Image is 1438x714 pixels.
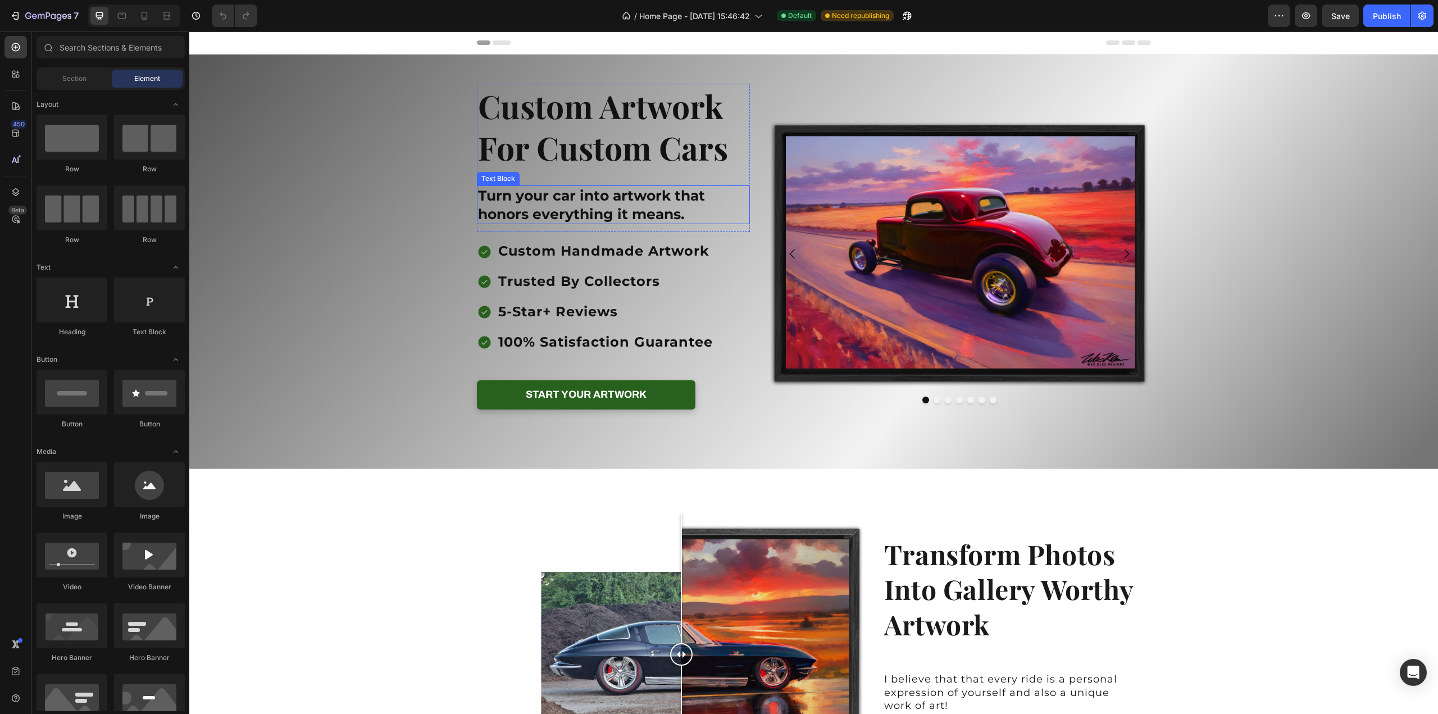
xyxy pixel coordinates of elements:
button: Carousel Back Arrow [588,207,619,238]
span: Layout [37,99,58,110]
div: Video [37,582,107,592]
span: Button [37,354,57,365]
div: Row [37,235,107,245]
span: 5-star+ reviews [309,272,429,288]
p: Turn your car into artwork that honors everything it means. [289,155,560,192]
span: Toggle open [167,351,185,369]
span: Toggle open [167,443,185,461]
button: Dot [789,365,796,372]
span: trusted by collectors [309,242,471,258]
span: Section [62,74,87,84]
div: 450 [11,120,27,129]
div: Row [37,164,107,174]
a: Start your artwork [288,349,506,378]
div: Hero Banner [114,653,185,663]
span: Toggle open [167,258,185,276]
div: Beta [8,206,27,215]
span: Media [37,447,56,457]
button: Dot [767,365,773,372]
span: Toggle open [167,95,185,113]
button: Dot [744,365,751,372]
div: Image [114,511,185,521]
button: Publish [1363,4,1410,27]
div: Button [37,419,107,429]
span: custom handmade artwork [309,211,520,228]
button: Save [1322,4,1359,27]
h2: Transform Photos Into Gallery Worthy Artwork [694,504,948,611]
span: Need republishing [832,11,889,21]
span: / [634,10,637,22]
h2: Custom Artwork For Custom Cars [288,52,561,138]
span: Default [788,11,812,21]
div: Image [37,511,107,521]
img: gempages_576581595402601034-74edebb5-e121-4bf6-9333-215c112abd9e.webp [579,89,961,356]
span: Element [134,74,160,84]
button: 7 [4,4,84,27]
span: 100% satisfaction guarantee [309,302,524,319]
p: 7 [74,9,79,22]
p: Start your artwork [336,357,457,370]
div: Undo/Redo [212,4,257,27]
span: I believe that that every ride is a personal expression of yourself and also a unique work of art! [695,642,928,680]
div: Text Block [114,327,185,337]
span: Text [37,262,51,272]
div: Video Banner [114,582,185,592]
div: Row [114,235,185,245]
div: Row [114,164,185,174]
div: Open Intercom Messenger [1400,659,1427,686]
span: Save [1331,11,1350,21]
span: Home Page - [DATE] 15:46:42 [639,10,750,22]
div: Hero Banner [37,653,107,663]
div: Publish [1373,10,1401,22]
div: Heading [37,327,107,337]
button: Dot [733,365,740,372]
iframe: Design area [189,31,1438,714]
button: Dot [800,365,807,372]
div: Button [114,419,185,429]
div: Text Block [290,142,328,152]
button: Dot [756,365,762,372]
button: Dot [778,365,785,372]
input: Search Sections & Elements [37,36,185,58]
button: Carousel Next Arrow [921,207,953,238]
